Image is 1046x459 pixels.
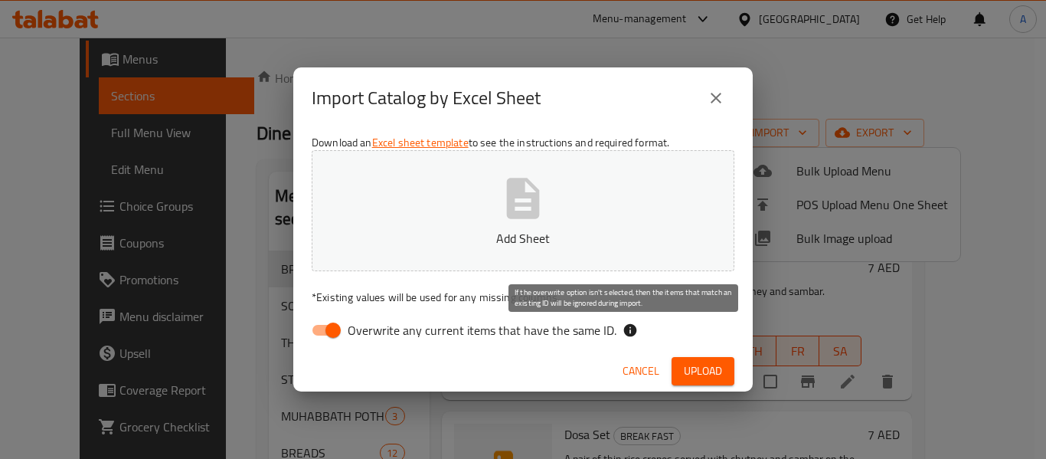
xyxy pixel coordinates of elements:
button: Cancel [616,357,665,385]
div: Download an to see the instructions and required format. [293,129,753,351]
span: Upload [684,362,722,381]
button: Upload [672,357,734,385]
span: Overwrite any current items that have the same ID. [348,321,616,339]
p: Existing values will be used for any missing columns. [312,290,734,305]
p: Add Sheet [335,229,711,248]
button: Add Sheet [312,150,734,271]
button: close [698,80,734,116]
a: Excel sheet template [372,133,469,152]
span: Cancel [623,362,659,381]
h2: Import Catalog by Excel Sheet [312,86,541,110]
